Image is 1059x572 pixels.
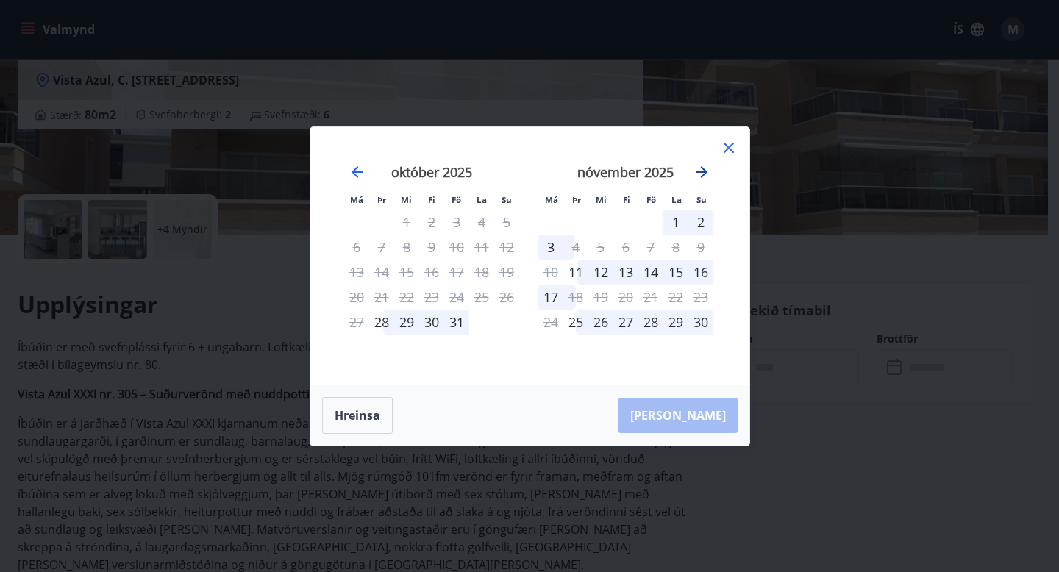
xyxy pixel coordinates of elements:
[419,310,444,335] div: 30
[369,235,394,260] td: Not available. þriðjudagur, 7. október 2025
[444,285,469,310] td: Not available. föstudagur, 24. október 2025
[469,235,494,260] td: Not available. laugardagur, 11. október 2025
[494,285,519,310] td: Not available. sunnudagur, 26. október 2025
[469,210,494,235] td: Not available. laugardagur, 4. október 2025
[428,194,435,205] small: Fi
[452,194,461,205] small: Fö
[696,194,707,205] small: Su
[328,145,732,367] div: Calendar
[588,260,613,285] div: 12
[538,235,563,260] div: 3
[419,285,444,310] td: Not available. fimmtudagur, 23. október 2025
[563,285,588,310] td: Not available. þriðjudagur, 18. nóvember 2025
[344,260,369,285] td: Not available. mánudagur, 13. október 2025
[369,285,394,310] td: Not available. þriðjudagur, 21. október 2025
[344,235,369,260] td: Not available. mánudagur, 6. október 2025
[688,285,713,310] td: Not available. sunnudagur, 23. nóvember 2025
[394,260,419,285] td: Not available. miðvikudagur, 15. október 2025
[419,210,444,235] td: Not available. fimmtudagur, 2. október 2025
[688,210,713,235] div: 2
[444,310,469,335] div: 31
[538,285,563,310] div: 17
[322,397,393,434] button: Hreinsa
[344,310,369,335] td: Not available. mánudagur, 27. október 2025
[663,210,688,235] td: Choose laugardagur, 1. nóvember 2025 as your check-in date. It’s available.
[671,194,682,205] small: La
[377,194,386,205] small: Þr
[613,260,638,285] div: 13
[344,285,369,310] td: Not available. mánudagur, 20. október 2025
[538,285,563,310] td: Choose mánudagur, 17. nóvember 2025 as your check-in date. It’s available.
[419,310,444,335] td: Choose fimmtudagur, 30. október 2025 as your check-in date. It’s available.
[369,310,394,335] td: Choose þriðjudagur, 28. október 2025 as your check-in date. It’s available.
[663,310,688,335] td: Choose laugardagur, 29. nóvember 2025 as your check-in date. It’s available.
[494,260,519,285] td: Not available. sunnudagur, 19. október 2025
[688,235,713,260] td: Not available. sunnudagur, 9. nóvember 2025
[577,163,674,181] strong: nóvember 2025
[613,260,638,285] td: Choose fimmtudagur, 13. nóvember 2025 as your check-in date. It’s available.
[394,210,419,235] td: Not available. miðvikudagur, 1. október 2025
[588,285,613,310] td: Not available. miðvikudagur, 19. nóvember 2025
[538,310,563,335] td: Not available. mánudagur, 24. nóvember 2025
[623,194,630,205] small: Fi
[394,310,419,335] td: Choose miðvikudagur, 29. október 2025 as your check-in date. It’s available.
[394,285,419,310] td: Not available. miðvikudagur, 22. október 2025
[613,235,638,260] td: Not available. fimmtudagur, 6. nóvember 2025
[613,285,638,310] td: Not available. fimmtudagur, 20. nóvember 2025
[369,260,394,285] td: Not available. þriðjudagur, 14. október 2025
[444,210,469,235] td: Not available. föstudagur, 3. október 2025
[596,194,607,205] small: Mi
[494,235,519,260] td: Not available. sunnudagur, 12. október 2025
[563,310,588,335] td: Choose þriðjudagur, 25. nóvember 2025 as your check-in date. It’s available.
[538,260,563,285] td: Not available. mánudagur, 10. nóvember 2025
[394,310,419,335] div: 29
[563,260,588,285] td: Choose þriðjudagur, 11. nóvember 2025 as your check-in date. It’s available.
[563,235,588,260] td: Not available. þriðjudagur, 4. nóvember 2025
[469,260,494,285] td: Not available. laugardagur, 18. október 2025
[444,235,469,260] td: Not available. föstudagur, 10. október 2025
[693,163,710,181] div: Move forward to switch to the next month.
[494,210,519,235] td: Not available. sunnudagur, 5. október 2025
[688,310,713,335] div: 30
[545,194,558,205] small: Má
[638,260,663,285] div: 14
[538,235,563,260] td: Choose mánudagur, 3. nóvember 2025 as your check-in date. It’s available.
[688,260,713,285] td: Choose sunnudagur, 16. nóvember 2025 as your check-in date. It’s available.
[663,260,688,285] div: 15
[572,194,581,205] small: Þr
[663,260,688,285] td: Choose laugardagur, 15. nóvember 2025 as your check-in date. It’s available.
[638,235,663,260] td: Not available. föstudagur, 7. nóvember 2025
[588,260,613,285] td: Choose miðvikudagur, 12. nóvember 2025 as your check-in date. It’s available.
[613,310,638,335] div: 27
[444,260,469,285] td: Not available. föstudagur, 17. október 2025
[663,310,688,335] div: 29
[349,163,366,181] div: Move backward to switch to the previous month.
[688,310,713,335] td: Choose sunnudagur, 30. nóvember 2025 as your check-in date. It’s available.
[419,235,444,260] td: Not available. fimmtudagur, 9. október 2025
[419,260,444,285] td: Not available. fimmtudagur, 16. október 2025
[563,235,588,260] div: Aðeins útritun í boði
[563,285,588,310] div: Aðeins útritun í boði
[477,194,487,205] small: La
[391,163,472,181] strong: október 2025
[588,310,613,335] div: 26
[350,194,363,205] small: Má
[444,310,469,335] td: Choose föstudagur, 31. október 2025 as your check-in date. It’s available.
[638,260,663,285] td: Choose föstudagur, 14. nóvember 2025 as your check-in date. It’s available.
[563,260,588,285] div: Aðeins innritun í boði
[646,194,656,205] small: Fö
[394,235,419,260] td: Not available. miðvikudagur, 8. október 2025
[563,310,588,335] div: Aðeins innritun í boði
[369,310,394,335] div: Aðeins innritun í boði
[688,210,713,235] td: Choose sunnudagur, 2. nóvember 2025 as your check-in date. It’s available.
[688,260,713,285] div: 16
[663,285,688,310] td: Not available. laugardagur, 22. nóvember 2025
[588,235,613,260] td: Not available. miðvikudagur, 5. nóvember 2025
[613,310,638,335] td: Choose fimmtudagur, 27. nóvember 2025 as your check-in date. It’s available.
[638,285,663,310] td: Not available. föstudagur, 21. nóvember 2025
[588,310,613,335] td: Choose miðvikudagur, 26. nóvember 2025 as your check-in date. It’s available.
[638,310,663,335] div: 28
[401,194,412,205] small: Mi
[663,235,688,260] td: Not available. laugardagur, 8. nóvember 2025
[502,194,512,205] small: Su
